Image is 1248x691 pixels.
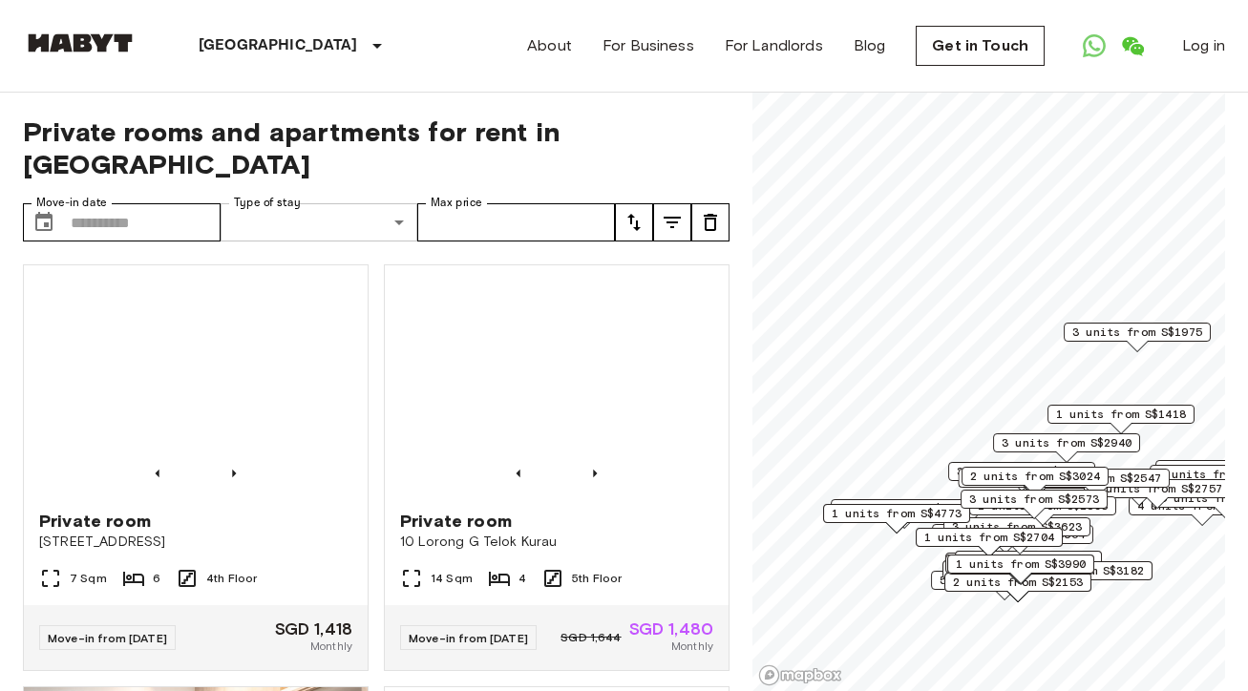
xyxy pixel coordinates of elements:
span: 1 units from S$1418 [1056,406,1186,423]
button: tune [615,203,653,241]
button: Previous image [585,464,604,483]
div: Map marker [955,551,1102,580]
span: 2 units from S$3024 [970,468,1100,485]
span: 1 units from S$3182 [1014,562,1144,579]
span: SGD 1,644 [561,629,621,646]
span: 3 units from S$2573 [969,491,1099,508]
span: Monthly [310,638,352,655]
button: tune [653,203,691,241]
span: 1 units from S$3990 [956,555,1086,573]
span: Monthly [671,638,713,655]
a: Log in [1182,34,1225,57]
div: Map marker [958,469,1111,498]
div: Map marker [961,490,1108,519]
div: Map marker [962,467,1109,496]
div: Map marker [947,555,1094,584]
span: Move-in from [DATE] [48,631,167,645]
div: Map marker [823,504,970,534]
span: 3 units from S$2940 [1002,434,1132,451]
span: 3 units from S$1985 [957,463,1087,480]
span: 1 units from S$4196 [839,500,969,517]
img: Habyt [23,33,137,52]
span: 1 units from S$2704 [924,529,1054,546]
div: Map marker [948,462,1095,492]
span: SGD 1,480 [629,620,713,638]
div: Map marker [916,528,1063,557]
span: 5 units from S$1680 [940,572,1069,589]
div: Map marker [831,499,978,529]
div: Map marker [993,433,1140,463]
img: Marketing picture of unit SG-01-109-001-006 [24,265,368,494]
button: Choose date [25,203,63,241]
a: Open WeChat [1113,27,1152,65]
button: tune [691,203,730,241]
a: For Landlords [725,34,823,57]
span: SGD 1,418 [275,620,352,638]
span: 6 [153,570,160,587]
span: 1 units from S$4773 [832,505,962,522]
span: 4 [518,570,526,587]
label: Max price [431,195,482,211]
span: 4th Floor [206,570,257,587]
a: For Business [603,34,694,57]
button: Previous image [224,464,243,483]
span: 1 units from S$2547 [1031,470,1161,487]
a: Marketing picture of unit SG-01-029-008-02Previous imagePrevious imagePrivate room10 Lorong G Tel... [384,264,730,671]
div: Map marker [943,517,1090,547]
button: Previous image [509,464,528,483]
a: Get in Touch [916,26,1045,66]
div: Map marker [944,573,1091,602]
a: Open WhatsApp [1075,27,1113,65]
span: 3 units from S$3623 [952,518,1082,535]
a: About [527,34,572,57]
div: Map marker [945,555,1092,584]
span: 3 units from S$1975 [1072,324,1202,341]
span: 10 Lorong G Telok Kurau [400,533,713,552]
span: Private room [400,510,512,533]
span: Move-in from [DATE] [409,631,528,645]
span: Private rooms and apartments for rent in [GEOGRAPHIC_DATA] [23,115,730,180]
div: Map marker [942,560,1089,590]
div: Map marker [931,571,1078,600]
button: Previous image [148,464,167,483]
label: Move-in date [36,195,107,211]
span: 5th Floor [572,570,622,587]
div: Map marker [1064,323,1211,352]
a: Mapbox logo [758,664,842,686]
div: Map marker [1005,561,1153,591]
span: [STREET_ADDRESS] [39,533,352,552]
div: Map marker [969,496,1116,526]
a: Blog [854,34,886,57]
img: Marketing picture of unit SG-01-029-008-02 [385,265,729,494]
label: Type of stay [234,195,301,211]
div: Map marker [1047,405,1195,434]
a: Marketing picture of unit SG-01-109-001-006Previous imagePrevious imagePrivate room[STREET_ADDRES... [23,264,369,671]
span: 2 units from S$2757 [1092,480,1222,497]
span: 7 Sqm [70,570,107,587]
span: 14 Sqm [431,570,473,587]
div: Map marker [1023,469,1170,498]
span: Private room [39,510,151,533]
div: Map marker [946,525,1093,555]
p: [GEOGRAPHIC_DATA] [199,34,358,57]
